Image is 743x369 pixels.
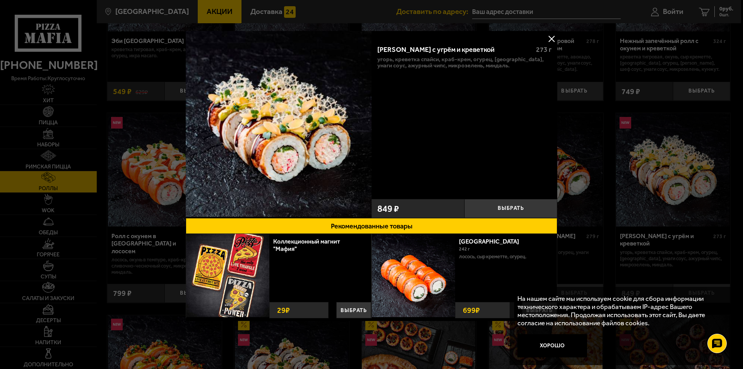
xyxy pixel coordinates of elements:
span: 242 г [459,246,470,252]
button: Рекомендованные товары [186,218,557,234]
strong: 699 ₽ [461,302,482,318]
img: Ролл Калипсо с угрём и креветкой [186,31,371,217]
button: Выбрать [464,199,557,218]
p: На нашем сайте мы используем cookie для сбора информации технического характера и обрабатываем IP... [517,295,720,327]
p: лосось, Сыр креметте, огурец. [459,253,551,261]
button: Хорошо [517,334,587,357]
a: Коллекционный магнит "Мафия" [273,238,340,252]
span: 849 ₽ [377,204,399,213]
button: Выбрать [336,302,371,318]
div: [PERSON_NAME] с угрём и креветкой [377,46,529,54]
span: 273 г [536,45,551,54]
p: угорь, креветка спайси, краб-крем, огурец, [GEOGRAPHIC_DATA], унаги соус, ажурный чипс, микрозеле... [377,56,551,69]
strong: 29 ₽ [275,302,292,318]
a: [GEOGRAPHIC_DATA] [459,238,527,245]
a: Ролл Калипсо с угрём и креветкой [186,31,371,218]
